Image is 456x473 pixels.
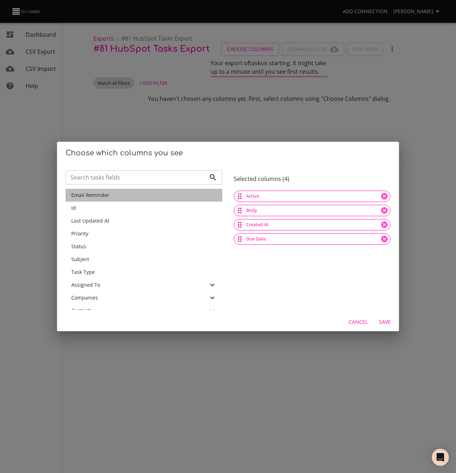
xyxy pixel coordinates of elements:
span: Active [242,193,263,199]
span: Created At [242,221,273,228]
span: Save [376,318,393,327]
div: Assigned To [66,279,222,291]
span: Companies [71,294,98,301]
div: Subject [66,253,222,266]
div: Created At [234,219,390,230]
span: Subject [71,256,89,263]
span: Id [71,204,76,211]
span: Last Updated At [71,217,109,224]
span: Due Date [242,235,270,242]
span: Status [71,243,86,250]
div: Id [66,202,222,214]
div: Open Intercom Messenger [432,449,449,466]
div: Due Date [234,233,390,245]
div: Contacts [66,304,222,317]
span: Task Type [71,269,95,275]
div: Priority [66,227,222,240]
div: Companies [66,291,222,304]
div: Last Updated At [66,214,222,227]
button: Cancel [346,316,370,329]
h6: Selected columns ( 4 ) [234,176,390,182]
span: Body [242,207,261,214]
div: Status [66,240,222,253]
div: Task Type [66,266,222,279]
h2: Choose which columns you see [66,147,390,159]
button: Save [373,316,396,329]
span: Email Reminder [71,192,109,198]
div: Active [234,191,390,202]
span: Priority [71,230,88,237]
div: Body [234,205,390,216]
div: Email Reminder [66,189,222,202]
span: Cancel [349,318,368,327]
span: Contacts [71,307,92,314]
span: Assigned To [71,281,100,288]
